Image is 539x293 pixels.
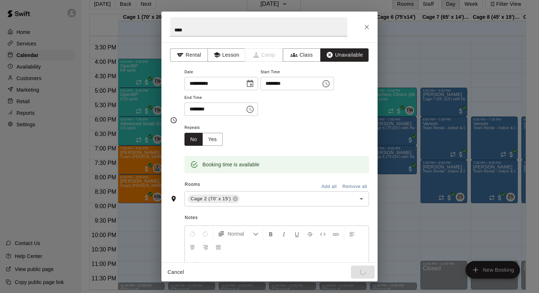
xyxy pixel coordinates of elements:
[245,48,283,62] span: Camps can only be created in the Services page
[356,194,366,204] button: Open
[278,227,290,240] button: Format Italics
[304,227,316,240] button: Format Strikethrough
[186,227,199,240] button: Undo
[188,195,234,202] span: Cage 2 (70' x 15')
[228,230,253,237] span: Normal
[208,48,245,62] button: Lesson
[330,227,342,240] button: Insert Link
[215,227,262,240] button: Formatting Options
[185,212,369,224] span: Notes
[170,195,177,202] svg: Rooms
[243,102,257,117] button: Choose time, selected time is 7:00 PM
[340,181,369,192] button: Remove all
[199,240,211,253] button: Right Align
[184,133,203,146] button: No
[265,227,277,240] button: Format Bold
[317,227,329,240] button: Insert Code
[164,266,187,279] button: Cancel
[184,67,258,77] span: Date
[170,48,208,62] button: Rental
[346,227,358,240] button: Left Align
[202,133,223,146] button: Yes
[202,158,259,171] div: Booking time is available
[320,48,369,62] button: Unavailable
[185,182,200,187] span: Rooms
[184,123,228,133] span: Repeats
[188,194,240,203] div: Cage 2 (70' x 15')
[319,76,333,91] button: Choose time, selected time is 6:00 PM
[317,181,340,192] button: Add all
[360,21,373,34] button: Close
[184,133,223,146] div: outlined button group
[283,48,321,62] button: Class
[260,67,334,77] span: Start Time
[291,227,303,240] button: Format Underline
[212,240,224,253] button: Justify Align
[199,227,211,240] button: Redo
[184,93,258,103] span: End Time
[243,76,257,91] button: Choose date, selected date is Sep 15, 2025
[186,240,199,253] button: Center Align
[170,117,177,124] svg: Timing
